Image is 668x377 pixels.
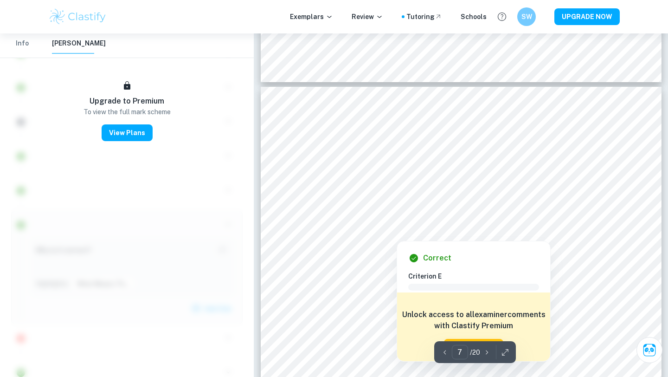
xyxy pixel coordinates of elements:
[48,7,107,26] img: Clastify logo
[90,96,164,107] h6: Upgrade to Premium
[470,347,480,357] p: / 20
[554,8,620,25] button: UPGRADE NOW
[636,337,662,363] button: Ask Clai
[83,107,171,117] p: To view the full mark scheme
[52,33,106,54] button: [PERSON_NAME]
[402,309,546,331] h6: Unlock access to all examiner comments with Clastify Premium
[406,12,442,22] a: Tutoring
[102,124,153,141] button: View Plans
[517,7,536,26] button: SW
[494,9,510,25] button: Help and Feedback
[290,12,333,22] p: Exemplars
[461,12,487,22] a: Schools
[11,33,33,54] button: Info
[444,339,503,356] button: Upgrade Now
[521,12,532,22] h6: SW
[423,253,451,264] h6: Correct
[352,12,383,22] p: Review
[408,271,546,281] h6: Criterion E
